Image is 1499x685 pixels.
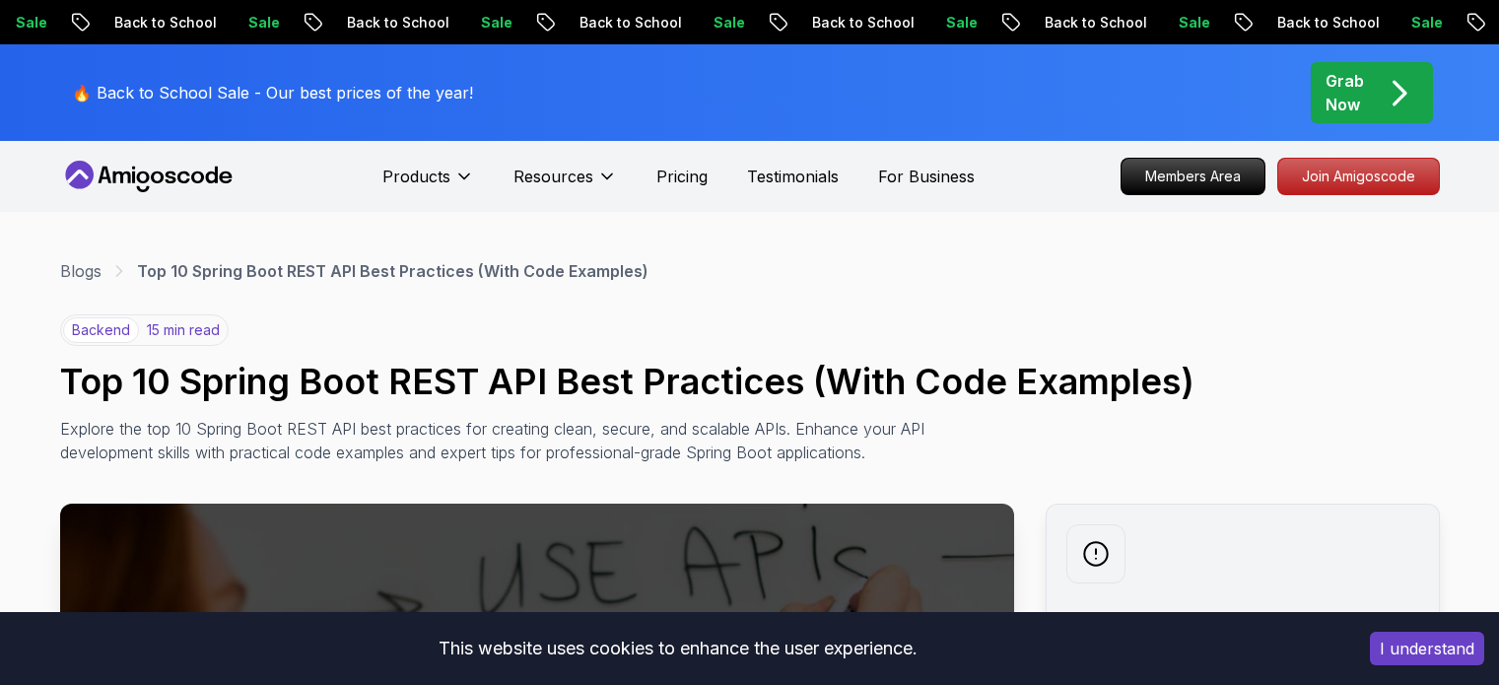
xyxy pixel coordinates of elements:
[1066,607,1419,635] h2: Weekly newsletter
[1278,159,1439,194] p: Join Amigoscode
[513,165,593,188] p: Resources
[63,317,139,343] p: backend
[564,13,698,33] p: Back to School
[99,13,233,33] p: Back to School
[233,13,296,33] p: Sale
[1370,632,1484,665] button: Accept cookies
[1396,13,1459,33] p: Sale
[1163,13,1226,33] p: Sale
[1029,13,1163,33] p: Back to School
[72,81,473,104] p: 🔥 Back to School Sale - Our best prices of the year!
[60,259,102,283] a: Blogs
[331,13,465,33] p: Back to School
[1261,13,1396,33] p: Back to School
[1277,158,1440,195] a: Join Amigoscode
[698,13,761,33] p: Sale
[15,627,1340,670] div: This website uses cookies to enhance the user experience.
[1122,159,1264,194] p: Members Area
[60,362,1440,401] h1: Top 10 Spring Boot REST API Best Practices (With Code Examples)
[930,13,993,33] p: Sale
[1326,69,1364,116] p: Grab Now
[513,165,617,204] button: Resources
[382,165,474,204] button: Products
[147,320,220,340] p: 15 min read
[465,13,528,33] p: Sale
[747,165,839,188] a: Testimonials
[878,165,975,188] a: For Business
[137,259,648,283] p: Top 10 Spring Boot REST API Best Practices (With Code Examples)
[656,165,708,188] a: Pricing
[60,417,943,464] p: Explore the top 10 Spring Boot REST API best practices for creating clean, secure, and scalable A...
[796,13,930,33] p: Back to School
[382,165,450,188] p: Products
[1121,158,1265,195] a: Members Area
